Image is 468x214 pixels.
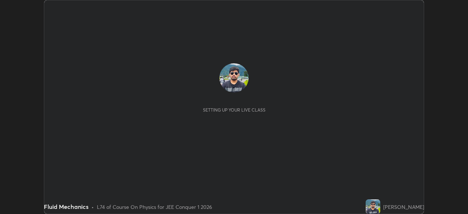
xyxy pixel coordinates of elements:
[44,202,88,211] div: Fluid Mechanics
[97,203,212,211] div: L74 of Course On Physics for JEE Conquer 1 2026
[219,63,249,93] img: b94a4ccbac2546dc983eb2139155ff30.jpg
[383,203,424,211] div: [PERSON_NAME]
[366,199,380,214] img: b94a4ccbac2546dc983eb2139155ff30.jpg
[91,203,94,211] div: •
[203,107,265,113] div: Setting up your live class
